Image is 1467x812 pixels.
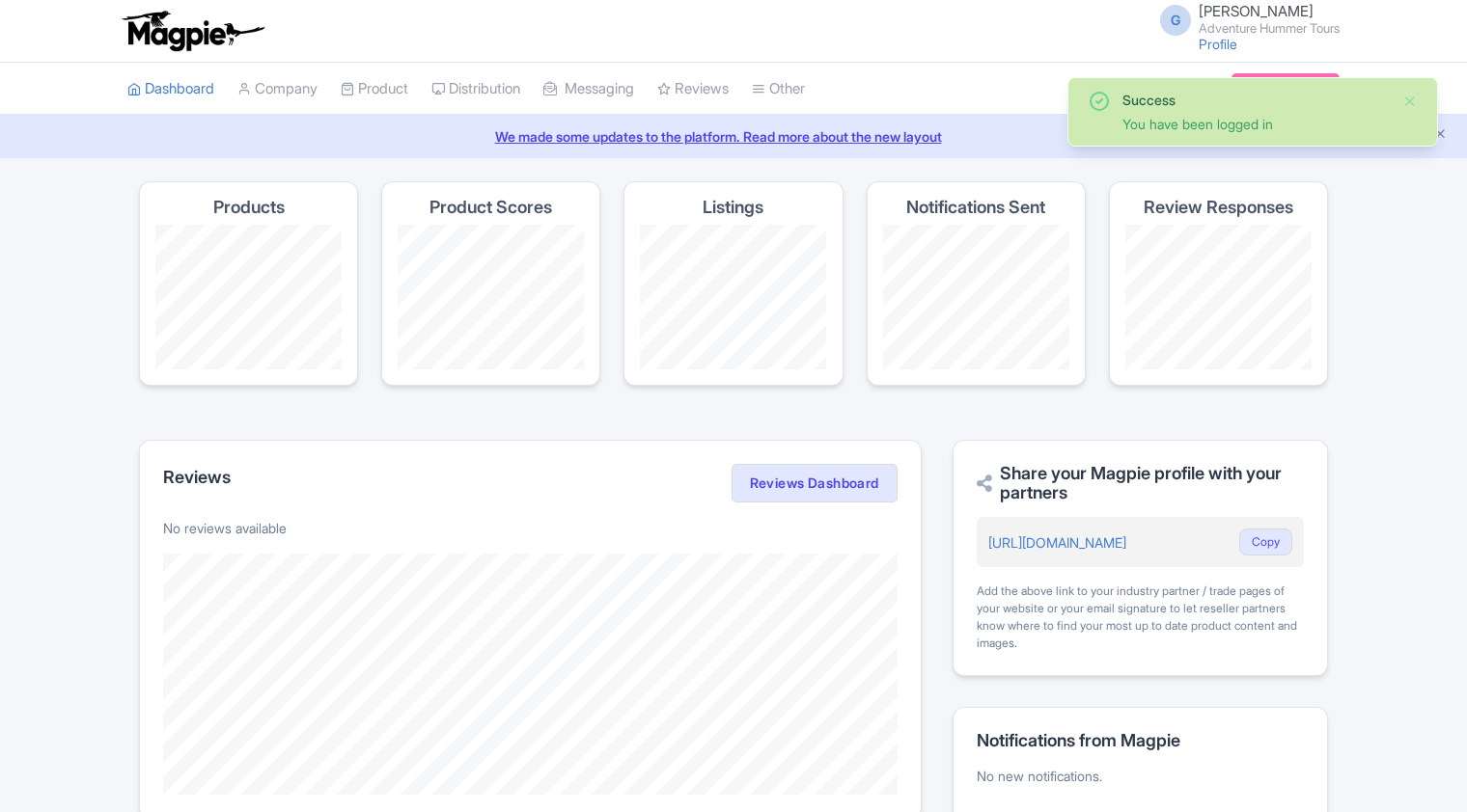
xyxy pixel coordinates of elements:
h4: Products [213,198,285,217]
button: Copy [1239,528,1292,555]
a: Subscription [1232,73,1340,102]
h4: Product Scores [429,198,552,217]
button: Close [1402,90,1418,113]
a: Company [237,63,318,116]
a: Dashboard [127,63,214,116]
a: Reviews Dashboard [732,464,898,502]
a: We made some updates to the platform. Read more about the new layout [12,126,1455,147]
button: Close announcement [1433,124,1448,147]
a: Distribution [431,63,520,116]
a: [URL][DOMAIN_NAME] [988,534,1126,551]
h2: Reviews [163,468,231,487]
a: G [PERSON_NAME] Adventure Hummer Tours [1149,4,1340,35]
div: Success [1122,90,1387,110]
div: You have been logged in [1122,114,1387,134]
a: Messaging [543,63,634,116]
span: G [1160,5,1191,36]
h4: Review Responses [1144,198,1293,217]
div: Add the above link to your industry partner / trade pages of your website or your email signature... [977,582,1304,652]
span: [PERSON_NAME] [1199,2,1314,20]
h2: Share your Magpie profile with your partners [977,464,1304,502]
a: Product [341,63,408,116]
h4: Listings [703,198,763,217]
h4: Notifications Sent [906,198,1045,217]
img: logo-ab69f6fb50320c5b225c76a69d11143b.png [118,10,267,52]
a: Profile [1199,36,1237,52]
small: Adventure Hummer Tours [1199,22,1340,35]
a: Other [752,63,805,116]
p: No reviews available [163,518,898,538]
p: No new notifications. [977,766,1304,786]
h2: Notifications from Magpie [977,731,1304,750]
a: Reviews [657,63,729,116]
